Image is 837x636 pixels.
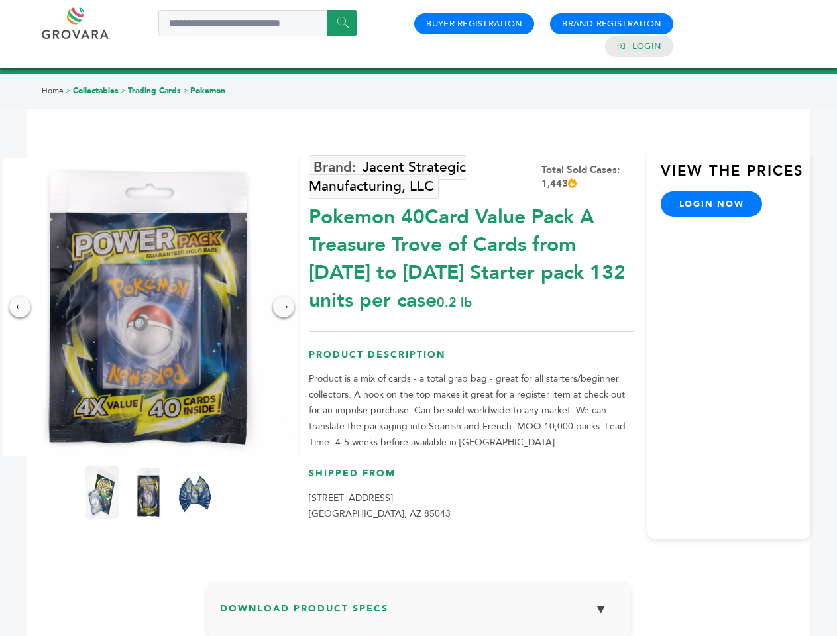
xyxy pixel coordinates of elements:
h3: Download Product Specs [220,595,618,633]
div: Total Sold Cases: 1,443 [541,163,634,191]
a: Trading Cards [128,85,181,96]
div: → [273,296,294,317]
h3: Shipped From [309,467,634,490]
p: [STREET_ADDRESS] [GEOGRAPHIC_DATA], AZ 85043 [309,490,634,522]
h3: Product Description [309,348,634,372]
img: Pokemon 40-Card Value Pack – A Treasure Trove of Cards from 1996 to 2024 - Starter pack! 132 unit... [85,466,119,519]
span: 0.2 lb [437,293,472,311]
a: Home [42,85,64,96]
img: Pokemon 40-Card Value Pack – A Treasure Trove of Cards from 1996 to 2024 - Starter pack! 132 unit... [178,466,211,519]
input: Search a product or brand... [158,10,357,36]
a: Buyer Registration [426,18,522,30]
p: Product is a mix of cards - a total grab bag - great for all starters/beginner collectors. A hook... [309,371,634,450]
span: > [183,85,188,96]
h3: View the Prices [661,161,810,191]
span: > [121,85,126,96]
span: > [66,85,71,96]
img: Pokemon 40-Card Value Pack – A Treasure Trove of Cards from 1996 to 2024 - Starter pack! 132 unit... [132,466,165,519]
a: Login [632,40,661,52]
div: Pokemon 40Card Value Pack A Treasure Trove of Cards from [DATE] to [DATE] Starter pack 132 units ... [309,197,634,315]
a: Jacent Strategic Manufacturing, LLC [309,155,466,199]
a: Brand Registration [562,18,661,30]
a: login now [661,191,763,217]
a: Pokemon [190,85,225,96]
a: Collectables [73,85,119,96]
button: ▼ [585,595,618,623]
div: ← [9,296,30,317]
